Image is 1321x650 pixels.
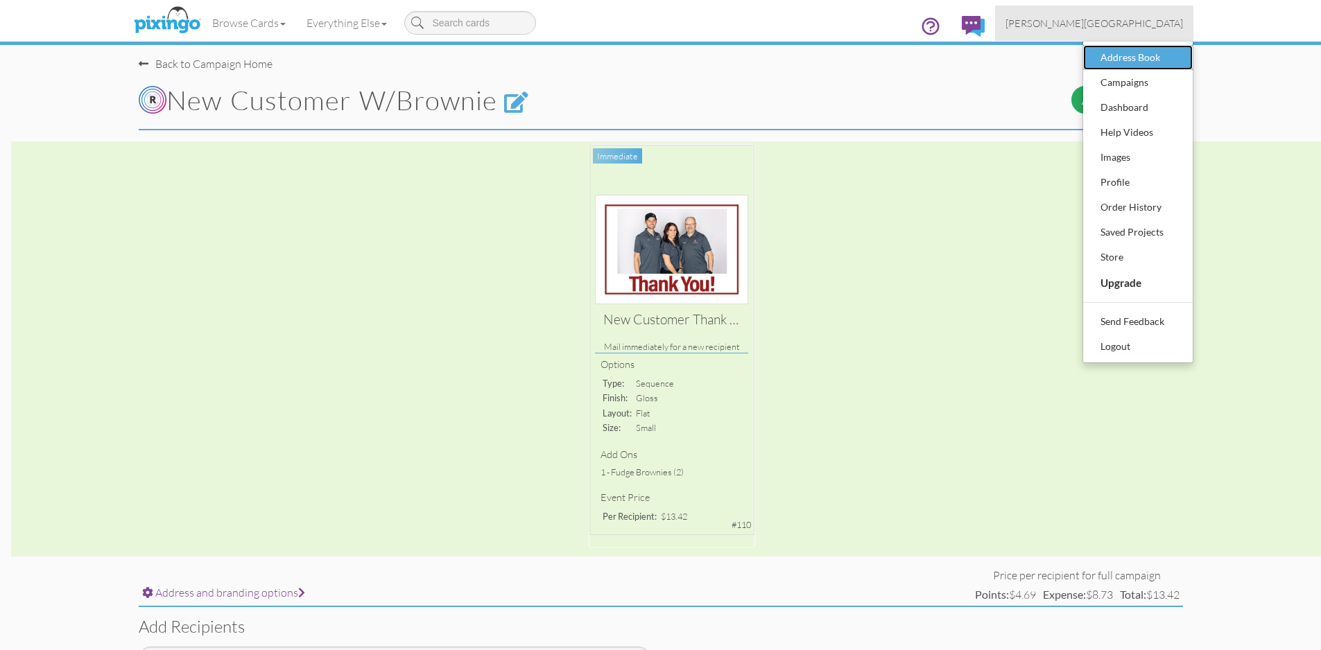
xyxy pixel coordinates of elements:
a: Saved Projects [1083,220,1193,245]
input: Search cards [404,11,536,35]
div: Upgrade [1097,272,1179,294]
a: Dashboard [1083,95,1193,120]
img: Rippll_circleswR.png [139,86,166,114]
strong: Expense: [1043,588,1086,601]
a: Upgrade [1083,270,1193,296]
div: Profile [1097,172,1179,193]
div: Saved Projects [1097,222,1179,243]
div: Campaigns [1097,72,1179,93]
div: Back to Campaign Home [139,56,273,72]
a: Send Feedback [1083,309,1193,334]
div: Store [1097,247,1179,267]
td: $8.73 [1039,583,1116,606]
h3: Add recipients [139,617,1183,635]
a: Help Videos [1083,120,1193,145]
div: Address Book [1097,47,1179,68]
a: Everything Else [296,6,397,40]
a: [PERSON_NAME][GEOGRAPHIC_DATA] [995,6,1193,41]
strong: Total: [1120,588,1146,601]
a: Store [1083,245,1193,270]
div: Send Feedback [1097,311,1179,332]
td: Price per recipient for full campaign [972,568,1183,583]
div: Dashboard [1097,97,1179,118]
nav-back: Campaign Home [139,42,1183,72]
a: Logout [1083,334,1193,359]
div: Images [1097,147,1179,168]
h1: New Customer W/Brownie [139,86,828,115]
td: $13.42 [1116,583,1183,606]
span: [PERSON_NAME][GEOGRAPHIC_DATA] [1005,17,1183,29]
a: Images [1083,145,1193,170]
div: Logout [1097,336,1179,357]
a: Order History [1083,195,1193,220]
img: pixingo logo [130,3,204,38]
a: Address Book [1083,45,1193,70]
div: Order History [1097,197,1179,218]
a: Profile [1083,170,1193,195]
span: Address and branding options [155,586,305,599]
div: Help Videos [1097,122,1179,143]
img: comments.svg [962,16,985,37]
a: Browse Cards [202,6,296,40]
a: Campaigns [1083,70,1193,95]
td: $4.69 [972,583,1039,606]
strong: Points: [975,588,1009,601]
